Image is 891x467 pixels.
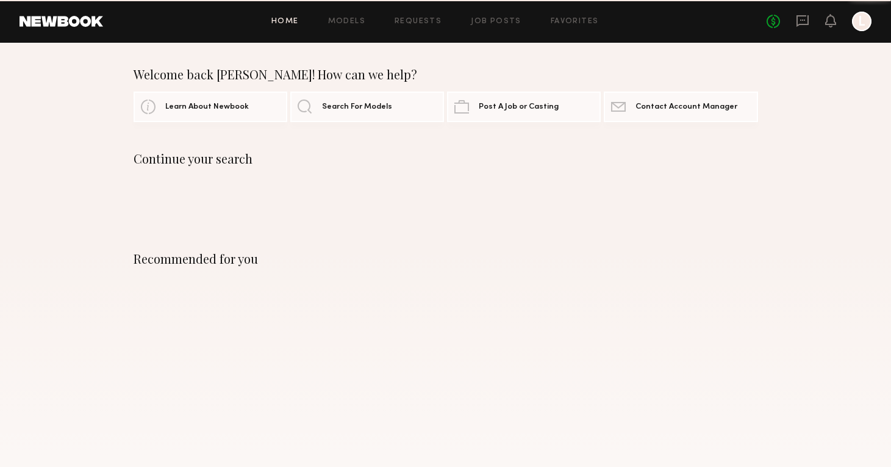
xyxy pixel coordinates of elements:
[395,18,442,26] a: Requests
[604,92,757,122] a: Contact Account Manager
[134,67,758,82] div: Welcome back [PERSON_NAME]! How can we help?
[852,12,871,31] a: L
[328,18,365,26] a: Models
[322,103,392,111] span: Search For Models
[165,103,249,111] span: Learn About Newbook
[447,92,601,122] a: Post A Job or Casting
[471,18,521,26] a: Job Posts
[635,103,737,111] span: Contact Account Manager
[271,18,299,26] a: Home
[134,151,758,166] div: Continue your search
[290,92,444,122] a: Search For Models
[551,18,599,26] a: Favorites
[134,252,758,266] div: Recommended for you
[134,92,287,122] a: Learn About Newbook
[479,103,559,111] span: Post A Job or Casting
